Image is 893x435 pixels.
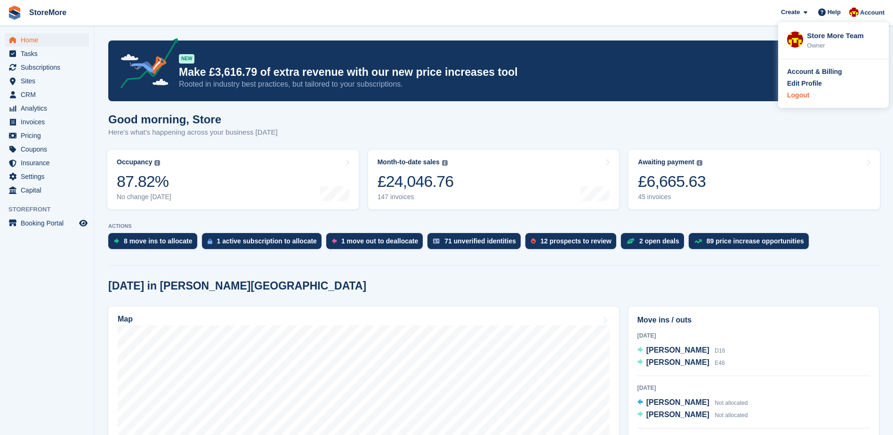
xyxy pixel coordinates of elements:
[637,357,725,369] a: [PERSON_NAME] E48
[531,238,536,244] img: prospect-51fa495bee0391a8d652442698ab0144808aea92771e9ea1ae160a38d050c398.svg
[78,217,89,229] a: Preview store
[646,346,709,354] span: [PERSON_NAME]
[368,150,619,209] a: Month-to-date sales £24,046.76 147 invoices
[715,347,725,354] span: D16
[694,239,702,243] img: price_increase_opportunities-93ffe204e8149a01c8c9dc8f82e8f89637d9d84a8eef4429ea346261dce0b2c0.svg
[341,237,418,245] div: 1 move out to deallocate
[5,102,89,115] a: menu
[442,160,448,166] img: icon-info-grey-7440780725fd019a000dd9b08b2336e03edf1995a4989e88bcd33f0948082b44.svg
[637,397,748,409] a: [PERSON_NAME] Not allocated
[638,193,706,201] div: 45 invoices
[787,79,880,89] a: Edit Profile
[444,237,516,245] div: 71 unverified identities
[627,238,635,244] img: deal-1b604bf984904fb50ccaf53a9ad4b4a5d6e5aea283cecdc64d6e3604feb123c2.svg
[787,90,809,100] div: Logout
[849,8,859,17] img: Store More Team
[637,314,870,326] h2: Move ins / outs
[787,67,842,77] div: Account & Billing
[639,237,679,245] div: 2 open deals
[707,237,804,245] div: 89 price increase opportunities
[179,65,796,79] p: Make £3,616.79 of extra revenue with our new price increases tool
[108,233,202,254] a: 8 move ins to allocate
[628,150,880,209] a: Awaiting payment £6,665.63 45 invoices
[638,172,706,191] div: £6,665.63
[21,184,77,197] span: Capital
[540,237,611,245] div: 12 prospects to review
[332,238,337,244] img: move_outs_to_deallocate_icon-f764333ba52eb49d3ac5e1228854f67142a1ed5810a6f6cc68b1a99e826820c5.svg
[21,74,77,88] span: Sites
[21,61,77,74] span: Subscriptions
[5,61,89,74] a: menu
[5,170,89,183] a: menu
[124,237,193,245] div: 8 move ins to allocate
[8,6,22,20] img: stora-icon-8386f47178a22dfd0bd8f6a31ec36ba5ce8667c1dd55bd0f319d3a0aa187defe.svg
[781,8,800,17] span: Create
[21,217,77,230] span: Booking Portal
[5,129,89,142] a: menu
[638,158,694,166] div: Awaiting payment
[646,411,709,419] span: [PERSON_NAME]
[637,345,725,357] a: [PERSON_NAME] D16
[21,115,77,129] span: Invoices
[107,150,359,209] a: Occupancy 87.82% No change [DATE]
[378,172,454,191] div: £24,046.76
[860,8,885,17] span: Account
[378,193,454,201] div: 147 invoices
[646,358,709,366] span: [PERSON_NAME]
[787,79,822,89] div: Edit Profile
[715,400,748,406] span: Not allocated
[787,32,803,48] img: Store More Team
[326,233,427,254] a: 1 move out to deallocate
[202,233,326,254] a: 1 active subscription to allocate
[637,409,748,421] a: [PERSON_NAME] Not allocated
[208,238,212,244] img: active_subscription_to_allocate_icon-d502201f5373d7db506a760aba3b589e785aa758c864c3986d89f69b8ff3...
[807,41,880,50] div: Owner
[154,160,160,166] img: icon-info-grey-7440780725fd019a000dd9b08b2336e03edf1995a4989e88bcd33f0948082b44.svg
[525,233,621,254] a: 12 prospects to review
[21,170,77,183] span: Settings
[113,38,178,92] img: price-adjustments-announcement-icon-8257ccfd72463d97f412b2fc003d46551f7dbcb40ab6d574587a9cd5c0d94...
[5,217,89,230] a: menu
[828,8,841,17] span: Help
[378,158,440,166] div: Month-to-date sales
[179,79,796,89] p: Rooted in industry best practices, but tailored to your subscriptions.
[5,33,89,47] a: menu
[689,233,813,254] a: 89 price increase opportunities
[637,331,870,340] div: [DATE]
[697,160,702,166] img: icon-info-grey-7440780725fd019a000dd9b08b2336e03edf1995a4989e88bcd33f0948082b44.svg
[108,223,879,229] p: ACTIONS
[637,384,870,392] div: [DATE]
[5,143,89,156] a: menu
[21,88,77,101] span: CRM
[117,158,152,166] div: Occupancy
[114,238,119,244] img: move_ins_to_allocate_icon-fdf77a2bb77ea45bf5b3d319d69a93e2d87916cf1d5bf7949dd705db3b84f3ca.svg
[715,412,748,419] span: Not allocated
[787,67,880,77] a: Account & Billing
[117,193,171,201] div: No change [DATE]
[108,113,278,126] h1: Good morning, Store
[807,31,880,39] div: Store More Team
[21,129,77,142] span: Pricing
[21,102,77,115] span: Analytics
[621,233,689,254] a: 2 open deals
[118,315,133,323] h2: Map
[21,47,77,60] span: Tasks
[5,74,89,88] a: menu
[108,280,366,292] h2: [DATE] in [PERSON_NAME][GEOGRAPHIC_DATA]
[108,127,278,138] p: Here's what's happening across your business [DATE]
[433,238,440,244] img: verify_identity-adf6edd0f0f0b5bbfe63781bf79b02c33cf7c696d77639b501bdc392416b5a36.svg
[179,54,194,64] div: NEW
[25,5,70,20] a: StoreMore
[21,33,77,47] span: Home
[787,90,880,100] a: Logout
[21,156,77,169] span: Insurance
[5,156,89,169] a: menu
[5,88,89,101] a: menu
[715,360,724,366] span: E48
[217,237,317,245] div: 1 active subscription to allocate
[427,233,525,254] a: 71 unverified identities
[5,47,89,60] a: menu
[5,115,89,129] a: menu
[117,172,171,191] div: 87.82%
[646,398,709,406] span: [PERSON_NAME]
